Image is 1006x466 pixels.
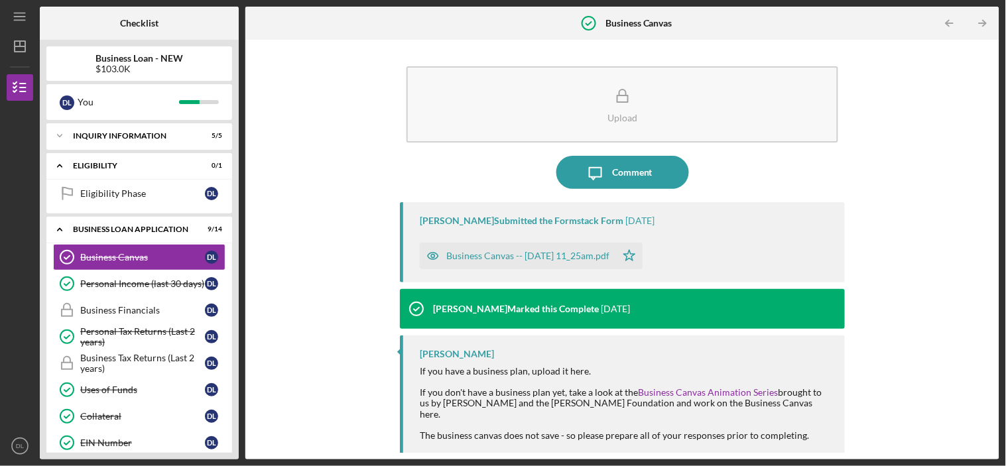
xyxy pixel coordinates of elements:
[53,430,225,456] a: EIN NumberDL
[60,95,74,110] div: D L
[53,297,225,323] a: Business FinancialsDL
[16,443,25,450] text: DL
[205,304,218,317] div: D L
[205,410,218,423] div: D L
[420,451,831,462] div: Please message me if you have questions or need assistance.
[205,330,218,343] div: D L
[420,349,494,359] div: [PERSON_NAME]
[205,251,218,264] div: D L
[205,436,218,449] div: D L
[95,53,183,64] b: Business Loan - NEW
[95,64,183,74] div: $103.0K
[80,252,205,262] div: Business Canvas
[80,353,205,374] div: Business Tax Returns (Last 2 years)
[612,156,653,189] div: Comment
[420,243,643,269] button: Business Canvas -- [DATE] 11_25am.pdf
[205,383,218,396] div: D L
[80,305,205,316] div: Business Financials
[80,384,205,395] div: Uses of Funds
[80,188,205,199] div: Eligibility Phase
[205,187,218,200] div: D L
[80,437,205,448] div: EIN Number
[198,225,222,233] div: 9 / 14
[205,357,218,370] div: D L
[556,156,689,189] button: Comment
[80,326,205,347] div: Personal Tax Returns (Last 2 years)
[205,277,218,290] div: D L
[638,386,778,398] a: Business Canvas Animation Series
[73,132,189,140] div: INQUIRY INFORMATION
[607,113,637,123] div: Upload
[625,215,655,226] time: 2025-03-07 16:25
[80,278,205,289] div: Personal Income (last 30 days)
[80,411,205,422] div: Collateral
[120,18,158,29] b: Checklist
[7,433,33,459] button: DL
[433,304,599,314] div: [PERSON_NAME] Marked this Complete
[53,180,225,207] a: Eligibility PhaseDL
[78,91,179,113] div: You
[53,350,225,377] a: Business Tax Returns (Last 2 years)DL
[53,323,225,350] a: Personal Tax Returns (Last 2 years)DL
[73,225,189,233] div: BUSINESS LOAN APPLICATION
[53,403,225,430] a: CollateralDL
[198,132,222,140] div: 5 / 5
[601,304,630,314] time: 2025-03-07 16:25
[53,270,225,297] a: Personal Income (last 30 days)DL
[420,215,623,226] div: [PERSON_NAME] Submitted the Formstack Form
[420,366,831,419] div: If you have a business plan, upload it here. If you don't have a business plan yet, take a look a...
[73,162,189,170] div: ELIGIBILITY
[53,377,225,403] a: Uses of FundsDL
[446,251,609,261] div: Business Canvas -- [DATE] 11_25am.pdf
[420,430,831,441] div: The business canvas does not save - so please prepare all of your responses prior to completing.
[407,66,838,143] button: Upload
[198,162,222,170] div: 0 / 1
[53,244,225,270] a: Business CanvasDL
[605,18,672,29] b: Business Canvas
